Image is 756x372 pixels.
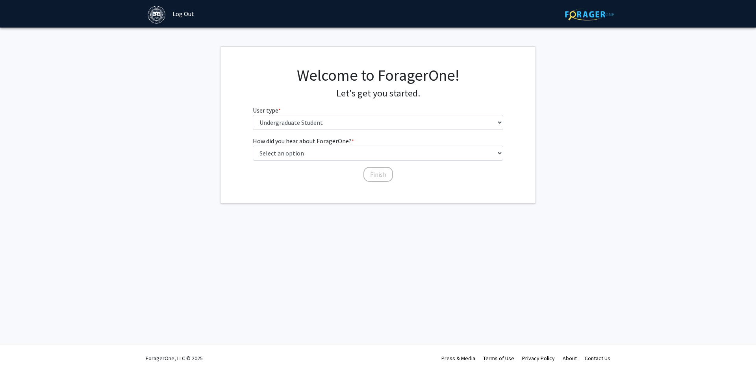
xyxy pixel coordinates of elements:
[253,66,504,85] h1: Welcome to ForagerOne!
[148,6,165,24] img: Brandeis University Logo
[253,88,504,99] h4: Let's get you started.
[563,355,577,362] a: About
[483,355,514,362] a: Terms of Use
[146,344,203,372] div: ForagerOne, LLC © 2025
[441,355,475,362] a: Press & Media
[363,167,393,182] button: Finish
[253,136,354,146] label: How did you hear about ForagerOne?
[565,8,614,20] img: ForagerOne Logo
[6,337,33,366] iframe: Chat
[253,105,281,115] label: User type
[585,355,610,362] a: Contact Us
[522,355,555,362] a: Privacy Policy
